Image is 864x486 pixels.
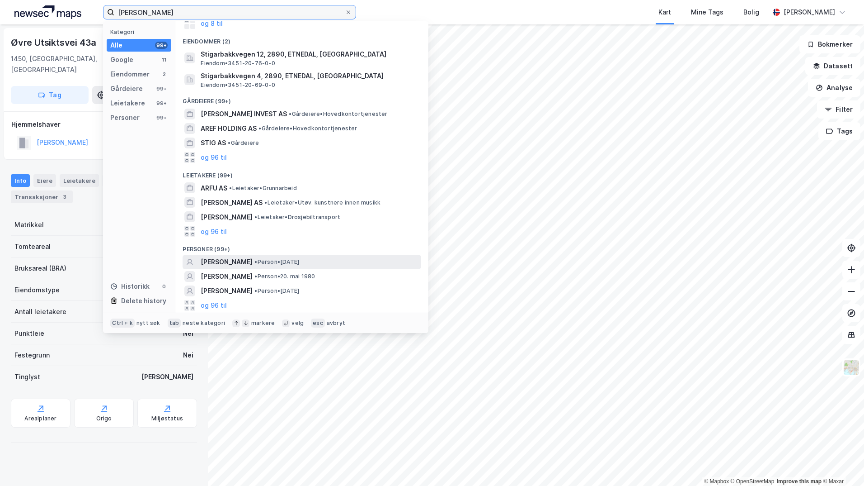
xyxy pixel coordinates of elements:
[110,69,150,80] div: Eiendommer
[704,478,729,485] a: Mapbox
[183,350,193,361] div: Nei
[14,372,40,382] div: Tinglyst
[103,174,136,187] div: Datasett
[201,71,418,81] span: Stigarbakkvegen 4, 2890, ETNEDAL, [GEOGRAPHIC_DATA]
[14,5,81,19] img: logo.a4113a55bc3d86da70a041830d287a7e.svg
[175,31,428,47] div: Eiendommer (2)
[11,174,30,187] div: Info
[819,443,864,486] iframe: Chat Widget
[155,42,168,49] div: 99+
[264,199,267,206] span: •
[784,7,835,18] div: [PERSON_NAME]
[258,125,357,132] span: Gårdeiere • Hovedkontortjenester
[110,112,140,123] div: Personer
[201,60,275,67] span: Eiendom • 3451-20-76-0-0
[291,319,304,327] div: velg
[14,285,60,295] div: Eiendomstype
[175,91,428,107] div: Gårdeiere (99+)
[11,119,197,130] div: Hjemmelshaver
[168,319,181,328] div: tab
[155,114,168,121] div: 99+
[60,192,69,201] div: 3
[819,443,864,486] div: Kontrollprogram for chat
[175,238,428,255] div: Personer (99+)
[254,258,257,265] span: •
[777,478,822,485] a: Improve this map
[818,122,860,140] button: Tags
[201,81,275,89] span: Eiendom • 3451-20-69-0-0
[311,319,325,328] div: esc
[110,54,133,65] div: Google
[160,56,168,63] div: 11
[121,295,166,306] div: Delete history
[808,79,860,97] button: Analyse
[228,139,230,146] span: •
[201,49,418,60] span: Stigarbakkvegen 12, 2890, ETNEDAL, [GEOGRAPHIC_DATA]
[817,100,860,119] button: Filter
[175,165,428,181] div: Leietakere (99+)
[11,86,89,104] button: Tag
[14,263,66,274] div: Bruksareal (BRA)
[96,415,112,422] div: Origo
[251,319,275,327] div: markere
[14,241,51,252] div: Tomteareal
[201,212,253,223] span: [PERSON_NAME]
[11,35,98,50] div: Øvre Utsiktsvei 43a
[201,183,227,194] span: ARFU AS
[743,7,759,18] div: Bolig
[14,306,66,317] div: Antall leietakere
[254,214,257,220] span: •
[843,359,860,376] img: Z
[258,125,261,132] span: •
[201,300,227,311] button: og 96 til
[201,109,287,119] span: [PERSON_NAME] INVEST AS
[155,100,168,107] div: 99+
[201,286,253,296] span: [PERSON_NAME]
[201,226,227,237] button: og 96 til
[110,98,145,109] div: Leietakere
[60,174,99,187] div: Leietakere
[201,123,257,134] span: AREF HOLDING AS
[151,415,183,422] div: Miljøstatus
[183,328,193,339] div: Nei
[14,328,44,339] div: Punktleie
[11,53,149,75] div: 1450, [GEOGRAPHIC_DATA], [GEOGRAPHIC_DATA]
[229,185,296,192] span: Leietaker • Grunnarbeid
[799,35,860,53] button: Bokmerker
[110,83,143,94] div: Gårdeiere
[110,29,171,35] div: Kategori
[24,415,56,422] div: Arealplaner
[114,5,345,19] input: Søk på adresse, matrikkel, gårdeiere, leietakere eller personer
[201,271,253,282] span: [PERSON_NAME]
[691,7,723,18] div: Mine Tags
[33,174,56,187] div: Eiere
[141,372,193,382] div: [PERSON_NAME]
[254,287,299,295] span: Person • [DATE]
[160,71,168,78] div: 2
[110,40,122,51] div: Alle
[228,139,259,147] span: Gårdeiere
[14,350,50,361] div: Festegrunn
[254,214,340,221] span: Leietaker • Drosjebiltransport
[201,152,227,163] button: og 96 til
[136,319,160,327] div: nytt søk
[229,185,232,191] span: •
[201,18,223,29] button: og 8 til
[254,273,257,280] span: •
[155,85,168,92] div: 99+
[658,7,671,18] div: Kart
[160,283,168,290] div: 0
[201,138,226,148] span: STIG AS
[110,281,150,292] div: Historikk
[731,478,775,485] a: OpenStreetMap
[254,287,257,294] span: •
[254,258,299,266] span: Person • [DATE]
[14,219,44,230] div: Matrikkel
[11,191,73,203] div: Transaksjoner
[289,110,387,118] span: Gårdeiere • Hovedkontortjenester
[201,197,263,208] span: [PERSON_NAME] AS
[327,319,345,327] div: avbryt
[254,273,315,280] span: Person • 20. mai 1980
[805,57,860,75] button: Datasett
[201,257,253,267] span: [PERSON_NAME]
